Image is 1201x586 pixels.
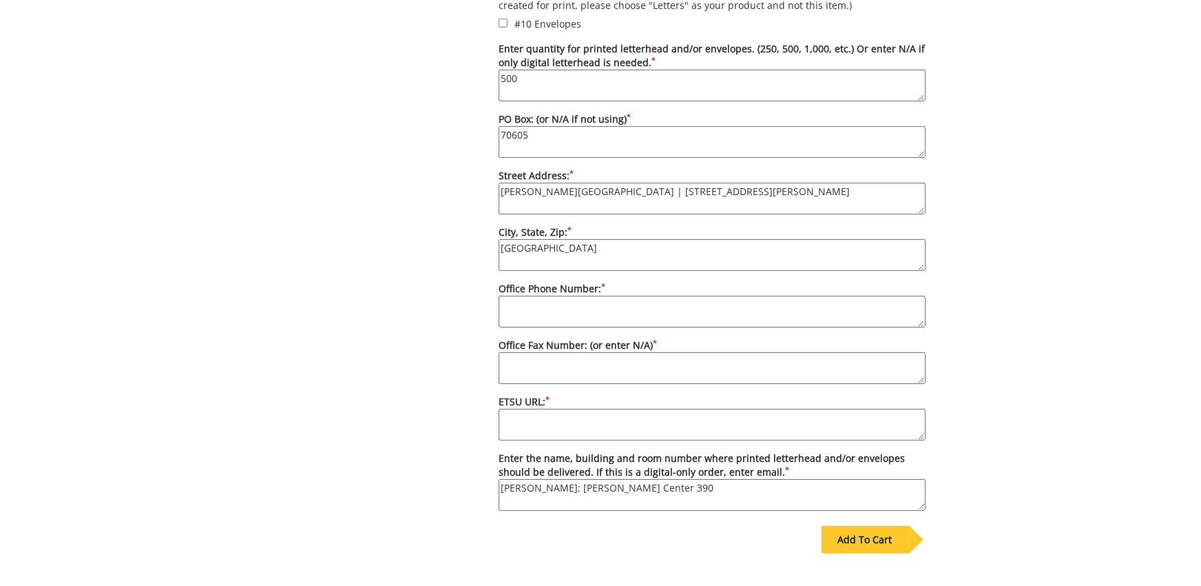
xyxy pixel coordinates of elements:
[499,352,926,384] textarea: Office Fax Number: (or enter N/A)*
[499,479,926,511] textarea: Enter the name, building and room number where printed letterhead and/or envelopes should be deli...
[499,225,926,271] label: City, State, Zip:
[822,526,909,554] div: Add To Cart
[499,282,926,327] label: Office Phone Number:
[499,183,926,214] textarea: Street Address:*
[499,19,508,28] input: #10 Envelopes
[499,409,926,441] textarea: ETSU URL:*
[499,42,926,101] label: Enter quantity for printed letterhead and/or envelopes. (250, 500, 1,000, etc.) Or enter N/A if o...
[499,126,926,158] textarea: PO Box: (or N/A if not using)*
[499,239,926,271] textarea: City, State, Zip:*
[499,296,926,327] textarea: Office Phone Number:*
[499,395,926,441] label: ETSU URL:
[499,452,926,511] label: Enter the name, building and room number where printed letterhead and/or envelopes should be deli...
[499,112,926,158] label: PO Box: (or N/A if not using)
[499,16,926,31] label: #10 Envelopes
[499,70,926,101] textarea: Enter quantity for printed letterhead and/or envelopes. (250, 500, 1,000, etc.) Or enter N/A if o...
[499,339,926,384] label: Office Fax Number: (or enter N/A)
[499,169,926,214] label: Street Address:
